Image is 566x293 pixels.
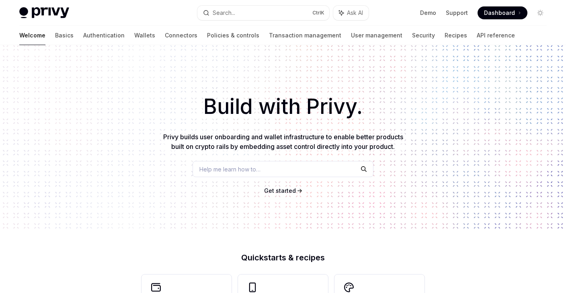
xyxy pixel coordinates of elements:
[141,254,424,262] h2: Quickstarts & recipes
[484,9,515,17] span: Dashboard
[199,165,260,173] span: Help me learn how to…
[478,6,527,19] a: Dashboard
[269,26,341,45] a: Transaction management
[534,6,547,19] button: Toggle dark mode
[412,26,435,45] a: Security
[19,26,45,45] a: Welcome
[312,10,324,16] span: Ctrl K
[207,26,259,45] a: Policies & controls
[347,9,363,17] span: Ask AI
[351,26,402,45] a: User management
[446,9,468,17] a: Support
[477,26,515,45] a: API reference
[213,8,235,18] div: Search...
[264,187,296,195] a: Get started
[55,26,74,45] a: Basics
[264,187,296,194] span: Get started
[19,7,69,19] img: light logo
[165,26,197,45] a: Connectors
[420,9,436,17] a: Demo
[333,6,369,20] button: Ask AI
[134,26,155,45] a: Wallets
[197,6,330,20] button: Search...CtrlK
[445,26,467,45] a: Recipes
[83,26,125,45] a: Authentication
[13,91,553,122] h1: Build with Privy.
[163,133,403,151] span: Privy builds user onboarding and wallet infrastructure to enable better products built on crypto ...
